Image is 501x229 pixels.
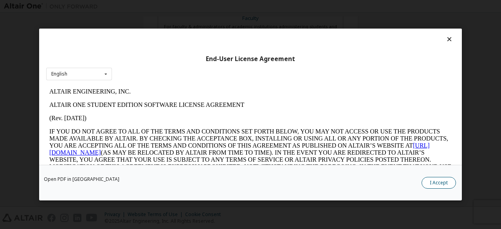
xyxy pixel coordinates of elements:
div: End-User License Agreement [46,55,455,63]
p: ALTAIR ENGINEERING, INC. [3,3,405,10]
a: Open PDF in [GEOGRAPHIC_DATA] [44,177,119,182]
p: (Rev. [DATE]) [3,30,405,37]
a: [URL][DOMAIN_NAME] [3,57,384,71]
button: I Accept [422,177,456,189]
p: ALTAIR ONE STUDENT EDITION SOFTWARE LICENSE AGREEMENT [3,16,405,23]
div: English [51,72,67,76]
p: IF YOU DO NOT AGREE TO ALL OF THE TERMS AND CONDITIONS SET FORTH BELOW, YOU MAY NOT ACCESS OR USE... [3,43,405,99]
